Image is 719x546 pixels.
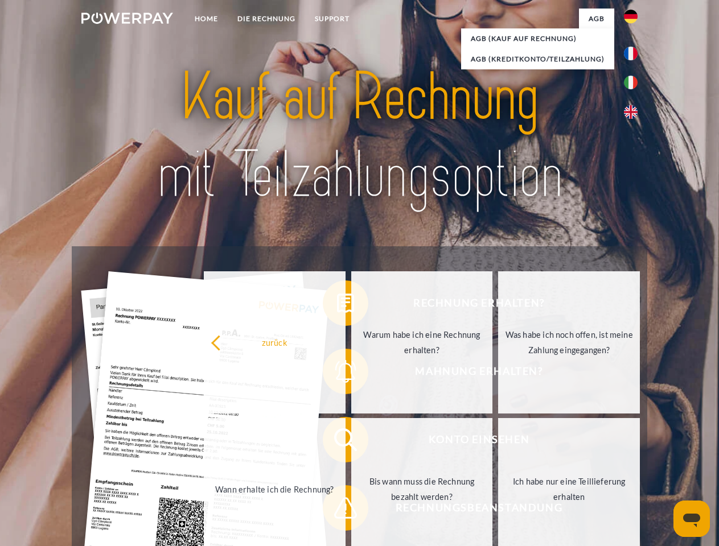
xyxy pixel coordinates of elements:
[228,9,305,29] a: DIE RECHNUNG
[579,9,614,29] a: agb
[185,9,228,29] a: Home
[505,474,633,504] div: Ich habe nur eine Teillieferung erhalten
[109,55,610,218] img: title-powerpay_de.svg
[624,105,638,119] img: en
[211,334,339,350] div: zurück
[673,500,710,537] iframe: Schaltfläche zum Öffnen des Messaging-Fensters
[624,76,638,89] img: it
[461,28,614,49] a: AGB (Kauf auf Rechnung)
[624,47,638,60] img: fr
[461,49,614,69] a: AGB (Kreditkonto/Teilzahlung)
[81,13,173,24] img: logo-powerpay-white.svg
[305,9,359,29] a: SUPPORT
[505,327,633,358] div: Was habe ich noch offen, ist meine Zahlung eingegangen?
[624,10,638,23] img: de
[358,327,486,358] div: Warum habe ich eine Rechnung erhalten?
[358,474,486,504] div: Bis wann muss die Rechnung bezahlt werden?
[211,481,339,497] div: Wann erhalte ich die Rechnung?
[498,271,640,413] a: Was habe ich noch offen, ist meine Zahlung eingegangen?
